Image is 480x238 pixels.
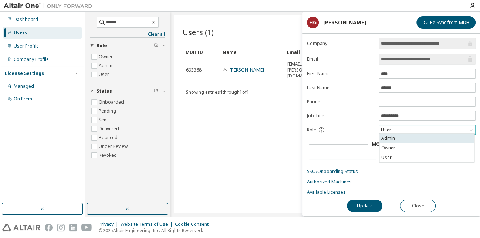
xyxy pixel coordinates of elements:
[307,85,374,91] label: Last Name
[99,52,114,61] label: Owner
[2,224,40,231] img: altair_logo.svg
[14,17,38,23] div: Dashboard
[379,153,474,162] li: User
[307,113,374,119] label: Job Title
[307,179,476,185] a: Authorized Machines
[4,2,96,10] img: Altair One
[99,98,125,107] label: Onboarded
[379,134,474,143] li: Admin
[307,56,374,62] label: Email
[99,70,111,79] label: User
[99,142,129,151] label: Under Review
[90,83,165,99] button: Status
[90,31,165,37] a: Clear all
[45,224,53,231] img: facebook.svg
[307,17,319,28] div: HG
[99,133,119,142] label: Bounced
[186,46,217,58] div: MDH ID
[99,227,213,234] p: © 2025 Altair Engineering, Inc. All Rights Reserved.
[287,61,325,79] span: [EMAIL_ADDRESS][PERSON_NAME][DOMAIN_NAME]
[90,38,165,54] button: Role
[307,99,374,105] label: Phone
[372,141,405,147] span: More Details
[99,107,118,115] label: Pending
[97,43,107,49] span: Role
[14,30,27,36] div: Users
[154,88,158,94] span: Clear filter
[347,200,382,212] button: Update
[121,221,175,227] div: Website Terms of Use
[400,200,436,212] button: Close
[99,221,121,227] div: Privacy
[307,41,374,46] label: Company
[14,56,49,62] div: Company Profile
[99,151,118,160] label: Revoked
[183,27,214,37] span: Users (1)
[323,20,366,25] div: [PERSON_NAME]
[379,125,475,134] div: User
[186,67,202,73] span: 693368
[99,61,114,70] label: Admin
[99,115,109,124] label: Sent
[154,43,158,49] span: Clear filter
[5,70,44,76] div: License Settings
[307,169,476,175] a: SSO/Onboarding Status
[307,127,316,133] span: Role
[416,16,476,29] button: Re-Sync from MDH
[14,96,32,102] div: On Prem
[14,83,34,89] div: Managed
[69,224,77,231] img: linkedin.svg
[186,89,249,95] span: Showing entries 1 through 1 of 1
[223,46,281,58] div: Name
[307,189,476,195] a: Available Licenses
[175,221,213,227] div: Cookie Consent
[379,143,474,153] li: Owner
[99,124,121,133] label: Delivered
[14,43,39,49] div: User Profile
[230,67,264,73] a: [PERSON_NAME]
[57,224,65,231] img: instagram.svg
[379,126,392,134] div: User
[81,224,92,231] img: youtube.svg
[307,71,374,77] label: First Name
[97,88,112,94] span: Status
[287,46,318,58] div: Email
